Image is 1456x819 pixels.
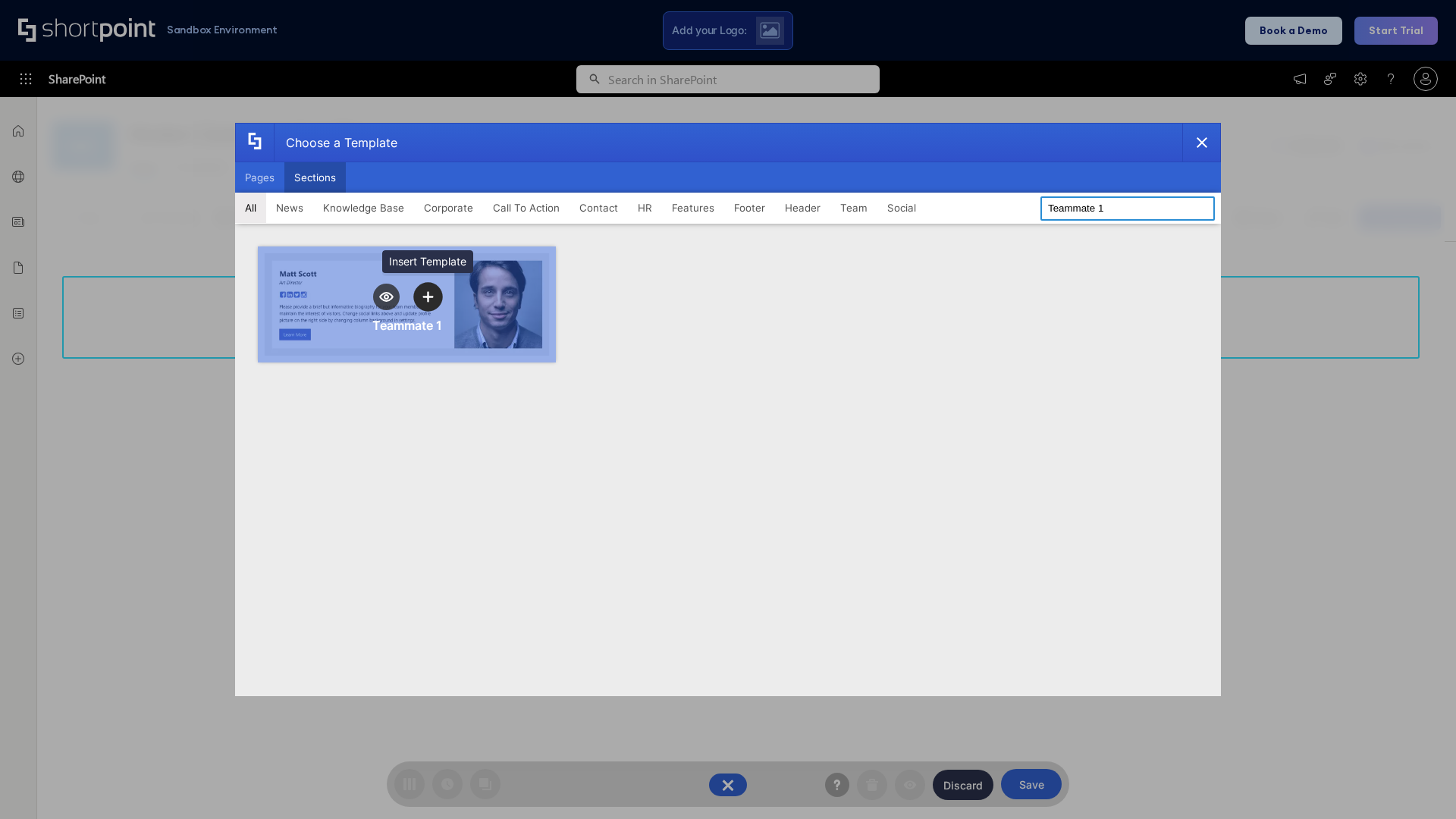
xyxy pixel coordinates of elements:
[266,193,313,223] button: News
[235,123,1221,696] div: template selector
[274,124,397,162] div: Choose a Template
[313,193,414,223] button: Knowledge Base
[235,193,266,223] button: All
[483,193,570,223] button: Call To Action
[414,193,483,223] button: Corporate
[1040,196,1215,221] input: Search
[775,193,830,223] button: Header
[372,318,442,333] div: Teammate 1
[570,193,628,223] button: Contact
[1380,746,1456,819] iframe: Chat Widget
[235,162,284,193] button: Pages
[284,162,346,193] button: Sections
[830,193,877,223] button: Team
[628,193,662,223] button: HR
[724,193,775,223] button: Footer
[662,193,724,223] button: Features
[877,193,926,223] button: Social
